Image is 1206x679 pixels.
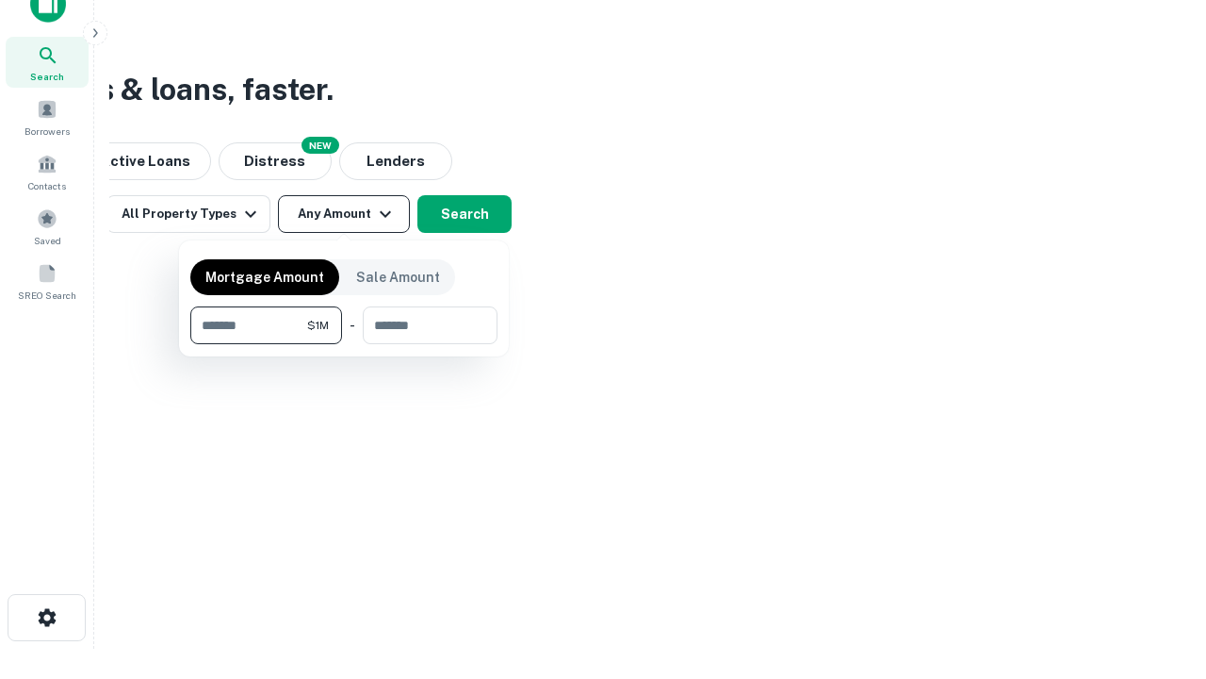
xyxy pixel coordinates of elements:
p: Sale Amount [356,267,440,288]
p: Mortgage Amount [205,267,324,288]
span: $1M [307,317,329,334]
div: - [350,306,355,344]
iframe: Chat Widget [1112,528,1206,619]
